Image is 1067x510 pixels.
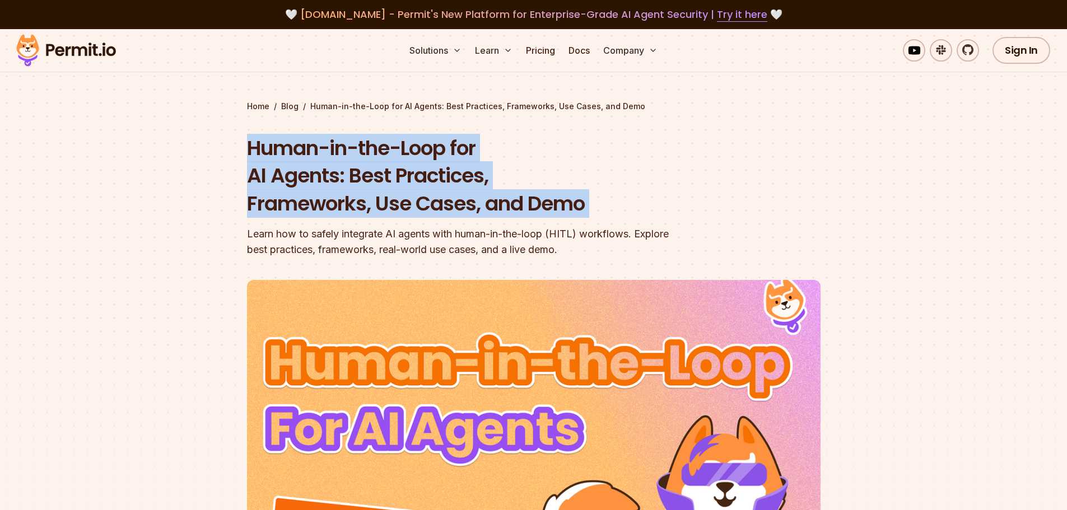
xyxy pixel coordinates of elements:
div: Learn how to safely integrate AI agents with human-in-the-loop (HITL) workflows. Explore best pra... [247,226,677,258]
div: / / [247,101,821,112]
button: Learn [470,39,517,62]
h1: Human-in-the-Loop for AI Agents: Best Practices, Frameworks, Use Cases, and Demo [247,134,677,218]
div: 🤍 🤍 [27,7,1040,22]
a: Blog [281,101,299,112]
button: Company [599,39,662,62]
button: Solutions [405,39,466,62]
span: [DOMAIN_NAME] - Permit's New Platform for Enterprise-Grade AI Agent Security | [300,7,767,21]
a: Sign In [993,37,1050,64]
a: Pricing [521,39,560,62]
img: Permit logo [11,31,121,69]
a: Try it here [717,7,767,22]
a: Home [247,101,269,112]
a: Docs [564,39,594,62]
